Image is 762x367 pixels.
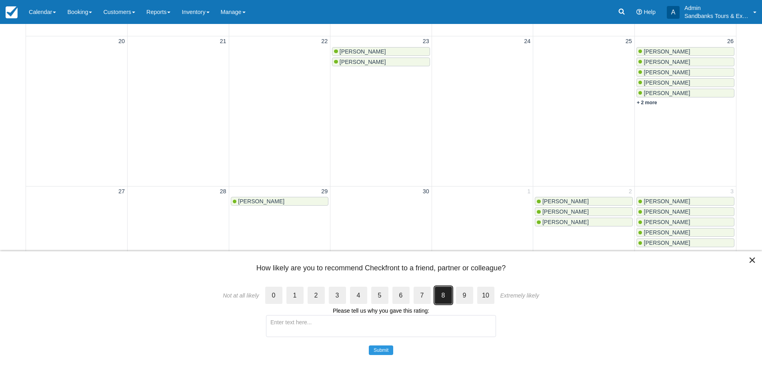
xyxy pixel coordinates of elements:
span: Help [644,9,656,15]
label: 7 [414,287,431,304]
a: 21 [218,37,228,46]
a: 29 [320,187,329,196]
p: Sandbanks Tours & Experiences [684,12,748,20]
div: Not at all likely [223,292,259,299]
i: Help [636,9,642,15]
span: [PERSON_NAME] [644,48,690,55]
label: 4 [350,287,367,304]
span: [PERSON_NAME] [644,90,690,96]
span: [PERSON_NAME] [644,240,690,246]
button: Close [748,254,756,266]
span: [PERSON_NAME] [644,198,690,204]
label: 0 [265,287,282,304]
label: 8 [435,287,452,304]
span: [PERSON_NAME] [644,59,690,65]
div: Please tell us why you gave this rating: [12,307,750,315]
span: [PERSON_NAME] [644,219,690,225]
span: [PERSON_NAME] [542,219,589,225]
label: 2 [308,287,325,304]
a: 22 [320,37,329,46]
a: 2 [627,187,634,196]
span: [PERSON_NAME] [644,69,690,75]
span: [PERSON_NAME] [340,48,386,55]
span: [PERSON_NAME] [238,198,284,204]
img: checkfront-main-nav-mini-logo.png [6,6,18,18]
a: 24 [522,37,532,46]
span: [PERSON_NAME] [644,208,690,215]
label: 5 [371,287,388,304]
span: [PERSON_NAME] [644,79,690,86]
span: [PERSON_NAME] [542,198,589,204]
a: 1 [526,187,532,196]
a: 27 [117,187,126,196]
span: [PERSON_NAME] [644,229,690,236]
a: 3 [729,187,735,196]
a: 20 [117,37,126,46]
p: Admin [684,4,748,12]
label: 9 [456,287,473,304]
span: [PERSON_NAME] [542,208,589,215]
a: 30 [421,187,431,196]
div: Extremely likely [500,292,539,299]
label: 6 [392,287,410,304]
a: 28 [218,187,228,196]
a: 26 [726,37,735,46]
a: 25 [624,37,634,46]
label: 1 [286,287,304,304]
span: [PERSON_NAME] [340,59,386,65]
div: A [667,6,680,19]
a: 23 [421,37,431,46]
div: How likely are you to recommend Checkfront to a friend, partner or colleague? [12,263,750,277]
a: + 2 more [637,100,657,105]
label: 3 [329,287,346,304]
label: 10 [477,287,494,304]
button: Submit [369,345,393,355]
